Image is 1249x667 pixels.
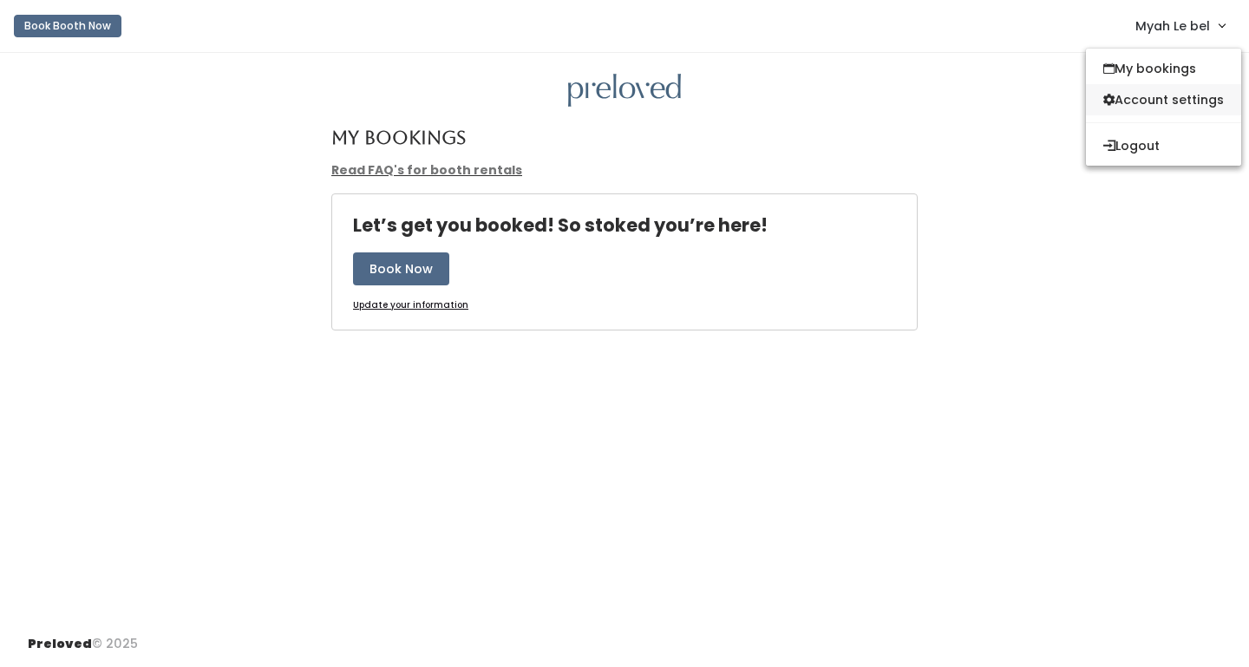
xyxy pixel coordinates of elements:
[353,252,449,285] button: Book Now
[331,128,466,147] h4: My Bookings
[568,74,681,108] img: preloved logo
[28,621,138,653] div: © 2025
[1086,130,1241,161] button: Logout
[14,7,121,45] a: Book Booth Now
[14,15,121,37] button: Book Booth Now
[353,215,768,235] h4: Let’s get you booked! So stoked you’re here!
[1135,16,1210,36] span: Myah Le bel
[1086,84,1241,115] a: Account settings
[1086,53,1241,84] a: My bookings
[1118,7,1242,44] a: Myah Le bel
[353,299,468,312] a: Update your information
[353,298,468,311] u: Update your information
[331,161,522,179] a: Read FAQ's for booth rentals
[28,635,92,652] span: Preloved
